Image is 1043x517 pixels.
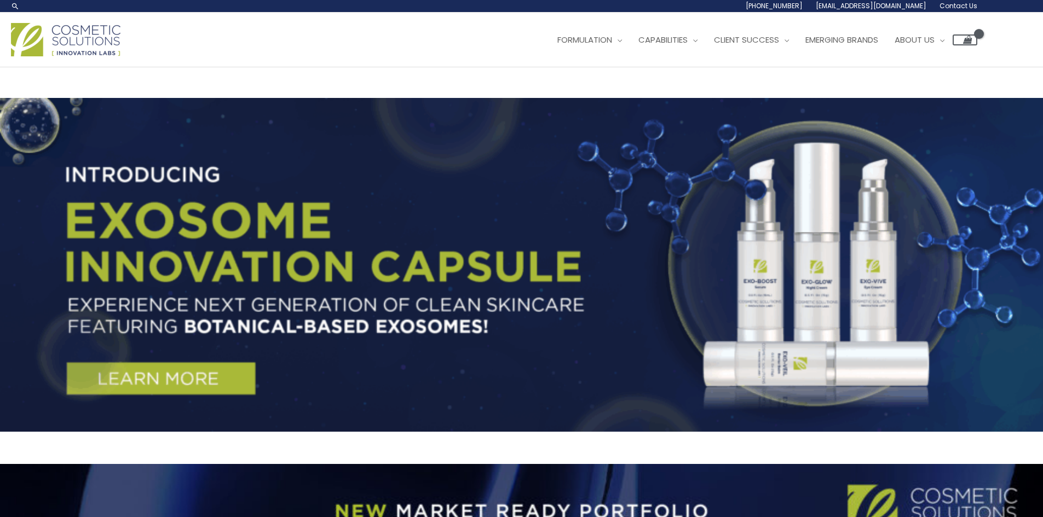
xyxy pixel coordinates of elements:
[746,1,803,10] span: [PHONE_NUMBER]
[816,1,926,10] span: [EMAIL_ADDRESS][DOMAIN_NAME]
[11,2,20,10] a: Search icon link
[940,1,977,10] span: Contact Us
[11,23,120,56] img: Cosmetic Solutions Logo
[706,24,797,56] a: Client Success
[895,34,935,45] span: About Us
[714,34,779,45] span: Client Success
[630,24,706,56] a: Capabilities
[797,24,886,56] a: Emerging Brands
[953,34,977,45] a: View Shopping Cart, empty
[557,34,612,45] span: Formulation
[549,24,630,56] a: Formulation
[805,34,878,45] span: Emerging Brands
[886,24,953,56] a: About Us
[541,24,977,56] nav: Site Navigation
[638,34,688,45] span: Capabilities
